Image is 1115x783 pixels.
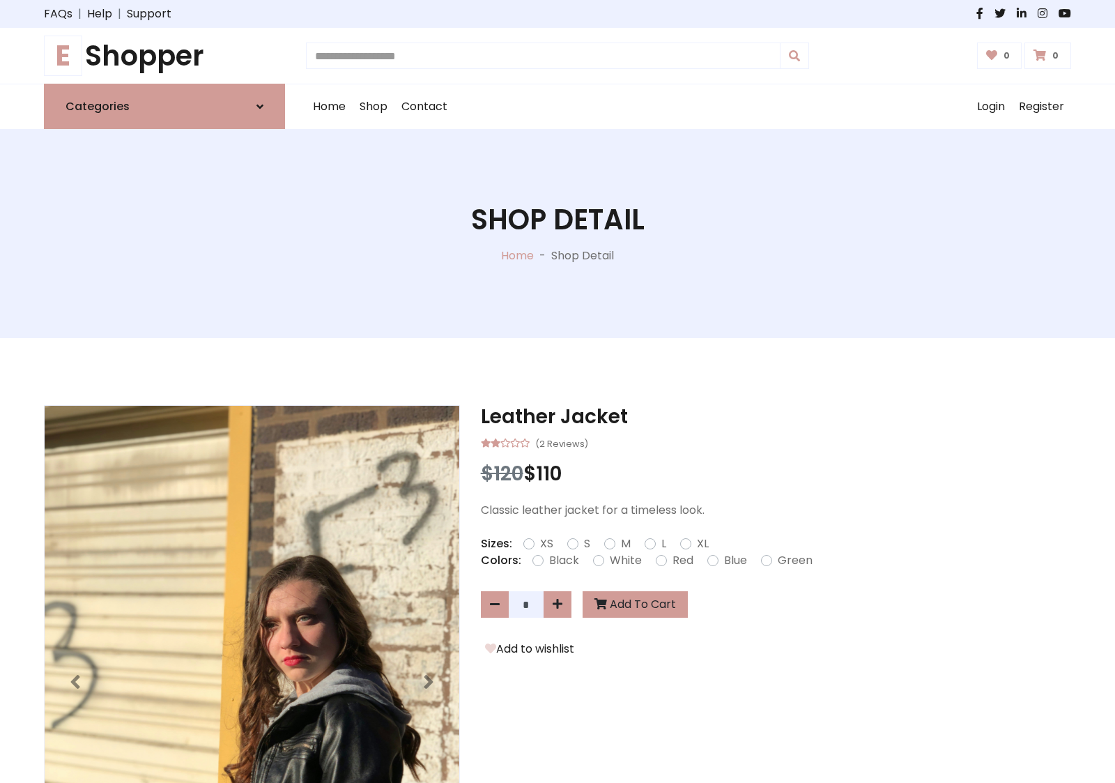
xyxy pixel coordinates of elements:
span: E [44,36,82,76]
a: Help [87,6,112,22]
h1: Shopper [44,39,285,73]
label: XS [540,535,553,552]
label: White [610,552,642,569]
h3: $ [481,462,1071,486]
h3: Leather Jacket [481,405,1071,429]
label: Blue [724,552,747,569]
button: Add to wishlist [481,640,578,658]
a: Contact [394,84,454,129]
span: | [72,6,87,22]
a: Shop [353,84,394,129]
h1: Shop Detail [471,203,645,236]
p: Colors: [481,552,521,569]
label: XL [697,535,709,552]
h6: Categories [66,100,130,113]
label: Black [549,552,579,569]
a: FAQs [44,6,72,22]
a: Home [501,248,534,264]
span: 110 [536,460,562,487]
button: Add To Cart [583,591,688,618]
a: 0 [1024,43,1071,69]
label: Red [672,552,693,569]
a: Support [127,6,171,22]
p: Classic leather jacket for a timeless look. [481,502,1071,519]
label: S [584,535,590,552]
p: - [534,248,551,264]
a: Categories [44,84,285,129]
span: 0 [1000,50,1013,62]
a: Register [1012,84,1071,129]
p: Shop Detail [551,248,614,264]
a: EShopper [44,39,285,73]
span: 0 [1049,50,1062,62]
label: Green [778,552,813,569]
a: Home [306,84,353,129]
a: 0 [977,43,1022,69]
p: Sizes: [481,535,512,552]
label: L [661,535,666,552]
span: $120 [481,460,523,487]
label: M [621,535,631,552]
a: Login [970,84,1012,129]
small: (2 Reviews) [535,434,588,451]
span: | [112,6,127,22]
